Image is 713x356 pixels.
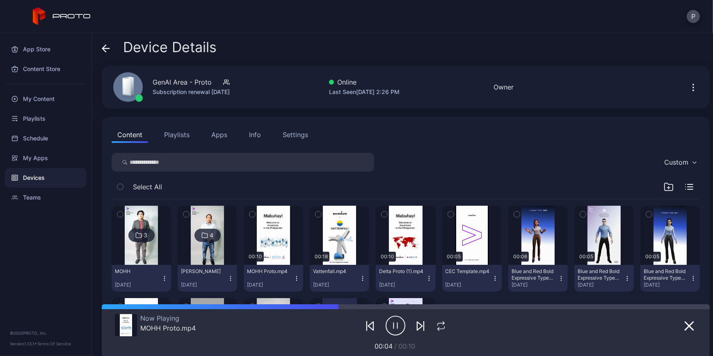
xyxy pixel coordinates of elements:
a: My Apps [5,148,87,168]
div: MOHH [115,268,160,275]
button: Info [243,126,267,143]
button: Vattenfall.mp4[DATE] [310,265,369,292]
span: Device Details [123,39,217,55]
span: Version 1.13.1 • [10,341,37,346]
div: 4 [210,232,213,239]
div: Delta Proto (1).mp4 [379,268,424,275]
button: Blue and Red Bold Expressive Type Gadgets Static Snapchat Snap Ad.mp4[DATE] [640,265,700,292]
button: CEC Template.mp4[DATE] [442,265,502,292]
div: © 2025 PROTO, Inc. [10,330,82,336]
button: P [687,10,700,23]
div: Vattenfall.mp4 [313,268,358,275]
div: CEC Template.mp4 [446,268,491,275]
button: Blue and Red Bold Expressive Type Gadgets Static Snapchat Snap Ad-3.mp4[DATE] [508,265,568,292]
div: [DATE] [379,282,425,288]
div: Carlo [181,268,226,275]
span: 00:10 [398,342,415,350]
div: Blue and Red Bold Expressive Type Gadgets Static Snapchat Snap Ad-3.mp4 [512,268,557,281]
button: Apps [206,126,233,143]
a: Schedule [5,129,87,148]
a: Teams [5,188,87,207]
div: Custom [664,158,688,166]
div: [DATE] [644,282,690,288]
div: Now Playing [140,314,196,322]
div: [DATE] [181,282,227,288]
button: Blue and Red Bold Expressive Type Gadgets Static Snapchat Snap Ad-2.mp4[DATE] [574,265,634,292]
span: / [394,342,397,350]
button: MOHH[DATE] [112,265,171,292]
span: 00:04 [375,342,393,350]
button: Custom [660,153,700,172]
button: Playlists [158,126,195,143]
div: Blue and Red Bold Expressive Type Gadgets Static Snapchat Snap Ad.mp4 [644,268,689,281]
div: 3 [144,232,147,239]
button: Content [112,126,148,143]
a: Terms Of Service [37,341,71,346]
div: Info [249,130,261,140]
a: Playlists [5,109,87,129]
button: Delta Proto (1).mp4[DATE] [376,265,435,292]
div: [DATE] [115,282,161,288]
a: App Store [5,39,87,59]
a: Content Store [5,59,87,79]
div: MOHH Proto.mp4 [247,268,292,275]
div: [DATE] [512,282,558,288]
div: [DATE] [578,282,624,288]
span: Select All [133,182,162,192]
div: MOHH Proto.mp4 [140,324,196,332]
div: GenAI Area - Proto [153,77,212,87]
a: My Content [5,89,87,109]
button: Settings [277,126,314,143]
div: Settings [283,130,308,140]
a: Devices [5,168,87,188]
div: [DATE] [446,282,492,288]
div: Blue and Red Bold Expressive Type Gadgets Static Snapchat Snap Ad-2.mp4 [578,268,623,281]
button: [PERSON_NAME][DATE] [178,265,237,292]
div: [DATE] [313,282,359,288]
div: Owner [494,82,514,92]
div: [DATE] [247,282,293,288]
div: Last Seen [DATE] 2:26 PM [329,87,400,97]
div: Subscription renewal [DATE] [153,87,230,97]
div: Online [329,77,400,87]
button: MOHH Proto.mp4[DATE] [244,265,303,292]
